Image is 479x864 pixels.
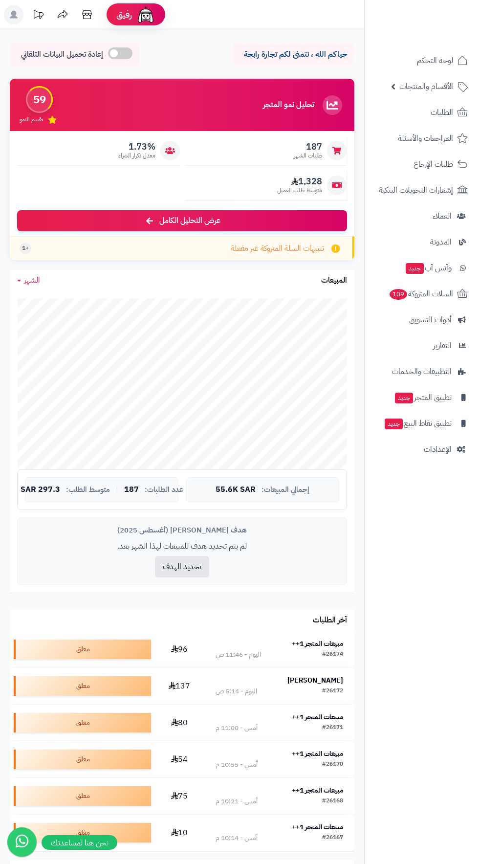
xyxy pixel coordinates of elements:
a: الإعدادات [370,438,473,461]
a: التطبيقات والخدمات [370,360,473,383]
div: #26171 [322,723,343,733]
span: عدد الطلبات: [145,486,183,494]
div: معلق [14,823,151,842]
span: تنبيهات السلة المتروكة غير مفعلة [231,243,324,254]
a: التقارير [370,334,473,357]
td: 10 [155,815,204,851]
span: جديد [385,419,403,429]
span: تطبيق المتجر [394,391,452,404]
span: 55.6K SAR [216,486,256,494]
button: تحديد الهدف [155,556,209,577]
span: تطبيق نقاط البيع [384,417,452,430]
a: لوحة التحكم [370,49,473,72]
a: تحديثات المنصة [26,5,50,27]
div: معلق [14,640,151,659]
h3: آخر الطلبات [313,616,347,625]
span: 1,328 [277,176,322,187]
div: أمس - 11:00 م [216,723,258,733]
div: اليوم - 5:14 ص [216,687,257,696]
span: معدل تكرار الشراء [118,152,155,160]
div: اليوم - 11:46 ص [216,650,261,660]
strong: مبيعات المتجر 1++ [292,785,343,796]
span: المراجعات والأسئلة [398,132,453,145]
span: وآتس آب [405,261,452,275]
span: جديد [395,393,413,403]
span: الأقسام والمنتجات [399,80,453,93]
span: المدونة [430,235,452,249]
a: الشهر [17,275,40,286]
a: العملاء [370,204,473,228]
strong: [PERSON_NAME] [287,675,343,686]
a: أدوات التسويق [370,308,473,332]
a: تطبيق المتجرجديد [370,386,473,409]
strong: مبيعات المتجر 1++ [292,712,343,722]
a: المدونة [370,230,473,254]
span: 1.73% [118,141,155,152]
span: متوسط طلب العميل [277,186,322,195]
span: الإعدادات [424,443,452,456]
td: 96 [155,631,204,667]
span: السلات المتروكة [389,287,453,301]
td: 54 [155,741,204,777]
h3: المبيعات [321,276,347,285]
span: 187 [124,486,139,494]
span: التطبيقات والخدمات [392,365,452,378]
strong: مبيعات المتجر 1++ [292,822,343,832]
a: وآتس آبجديد [370,256,473,280]
div: #26170 [322,760,343,770]
div: #26172 [322,687,343,696]
h3: تحليل نمو المتجر [263,101,314,110]
span: رفيق [116,9,132,21]
span: 109 [390,289,407,300]
span: إعادة تحميل البيانات التلقائي [21,49,103,60]
img: ai-face.png [136,5,155,24]
a: تطبيق نقاط البيعجديد [370,412,473,435]
div: معلق [14,713,151,732]
span: +1 [22,244,29,252]
div: أمس - 10:14 م [216,833,258,843]
a: طلبات الإرجاع [370,153,473,176]
p: حياكم الله ، نتمنى لكم تجارة رابحة [239,49,347,60]
span: عرض التحليل الكامل [159,215,220,226]
span: | [116,486,118,493]
span: الشهر [24,274,40,286]
a: إشعارات التحويلات البنكية [370,178,473,202]
a: السلات المتروكة109 [370,282,473,306]
span: التقارير [433,339,452,353]
span: 297.3 SAR [21,486,60,494]
strong: مبيعات المتجر 1++ [292,749,343,759]
div: معلق [14,750,151,769]
td: 75 [155,778,204,814]
span: 187 [294,141,322,152]
span: الطلبات [431,106,453,119]
span: طلبات الإرجاع [414,157,453,171]
div: معلق [14,676,151,696]
span: تقييم النمو [20,115,43,124]
span: متوسط الطلب: [66,486,110,494]
span: إجمالي المبيعات: [261,486,309,494]
strong: مبيعات المتجر 1++ [292,639,343,649]
span: إشعارات التحويلات البنكية [379,183,453,197]
a: عرض التحليل الكامل [17,210,347,231]
span: العملاء [433,209,452,223]
span: لوحة التحكم [417,54,453,67]
a: الطلبات [370,101,473,124]
td: 137 [155,668,204,704]
div: أمس - 10:21 م [216,797,258,806]
div: معلق [14,786,151,806]
div: #26168 [322,797,343,806]
td: 80 [155,705,204,741]
p: لم يتم تحديد هدف للمبيعات لهذا الشهر بعد. [25,541,339,552]
span: طلبات الشهر [294,152,322,160]
a: المراجعات والأسئلة [370,127,473,150]
div: #26167 [322,833,343,843]
span: جديد [406,263,424,274]
div: هدف [PERSON_NAME] (أغسطس 2025) [25,525,339,535]
span: أدوات التسويق [409,313,452,327]
div: أمس - 10:55 م [216,760,258,770]
div: #26174 [322,650,343,660]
